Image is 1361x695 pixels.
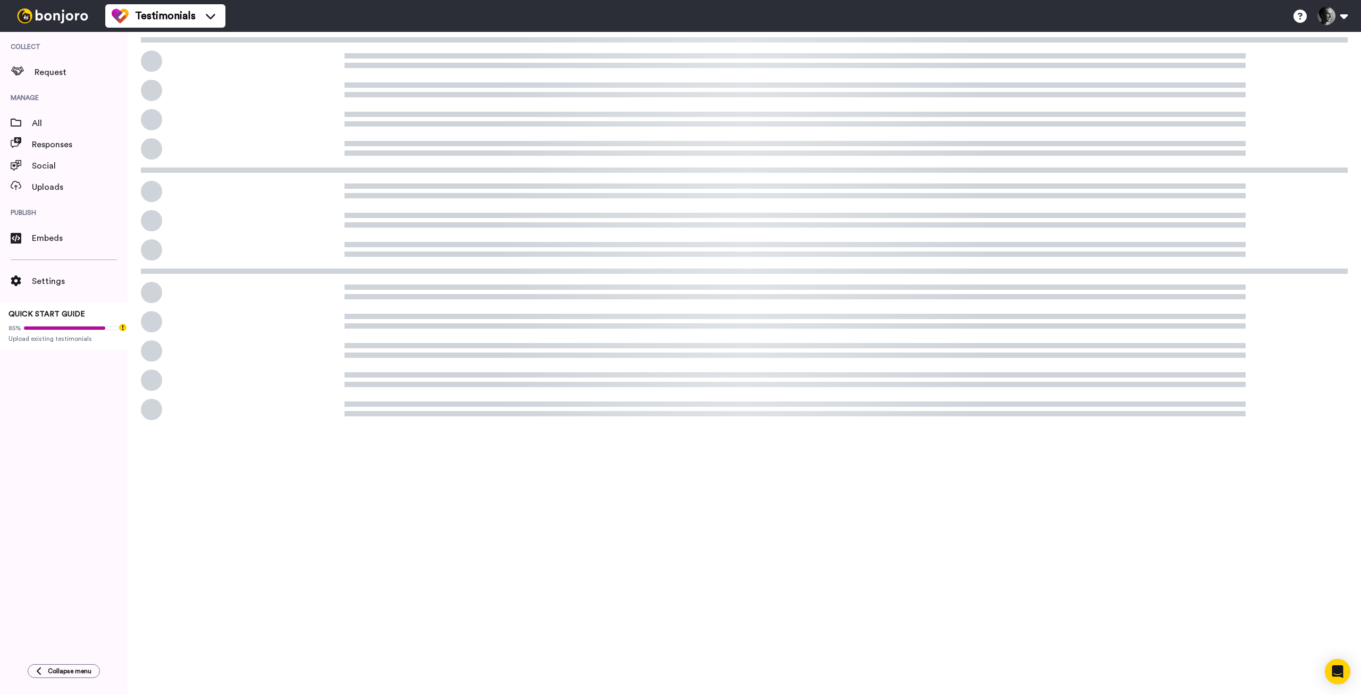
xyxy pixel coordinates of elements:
span: 85% [9,324,21,332]
span: All [32,117,128,130]
button: Collapse menu [28,664,100,678]
span: Embeds [32,232,128,245]
span: Request [35,66,128,79]
span: Responses [32,138,128,151]
span: QUICK START GUIDE [9,311,85,318]
span: Collapse menu [48,667,91,675]
img: tm-color.svg [112,7,129,24]
span: Settings [32,275,128,288]
span: Upload existing testimonials [9,334,119,343]
span: Social [32,160,128,172]
div: Tooltip anchor [118,323,128,332]
div: Open Intercom Messenger [1325,659,1350,684]
span: Uploads [32,181,128,194]
span: Testimonials [135,9,196,23]
img: bj-logo-header-white.svg [13,9,93,23]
